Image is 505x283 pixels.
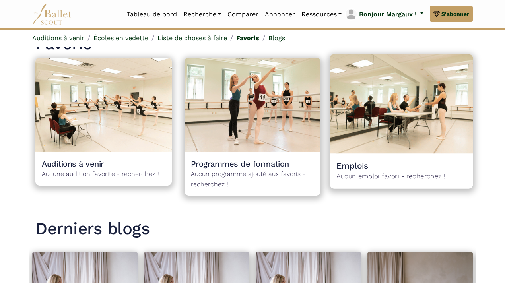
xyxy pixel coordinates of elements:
font: Bonjour Margaux ! [359,10,417,18]
font: Aucun programme ajouté aux favoris - recherchez ! [191,170,305,188]
a: Auditions à venir [32,34,84,42]
a: Écoles en vedette [93,34,148,42]
a: Blogs [268,34,285,42]
font: S'abonner [441,11,469,17]
a: Annoncer [262,6,298,23]
font: Ressources [301,10,337,18]
font: Programmes de formation [191,159,289,169]
font: Recherche [183,10,216,18]
font: Favoris [35,34,92,53]
font: Annoncer [265,10,295,18]
font: Tableau de bord [127,10,177,18]
font: Derniers blogs [35,219,150,238]
img: ... [35,58,172,152]
font: Emplois [337,161,368,171]
a: Favoris [236,34,259,42]
font: Aucune audition favorite - recherchez ! [42,170,159,178]
a: Liste de choses à faire [157,34,227,42]
a: Ressources [298,6,345,23]
img: ... [185,58,321,152]
a: Recherche [180,6,224,23]
font: Aucun emploi favori - recherchez ! [337,173,446,180]
a: photo de profil Bonjour Margaux ! [345,8,423,21]
font: Comparer [227,10,258,18]
img: gem.svg [433,10,440,18]
img: photo de profil [346,9,357,20]
a: S'abonner [430,6,473,22]
a: Tableau de bord [124,6,180,23]
img: ... [330,54,473,154]
font: Auditions à venir [42,159,104,169]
